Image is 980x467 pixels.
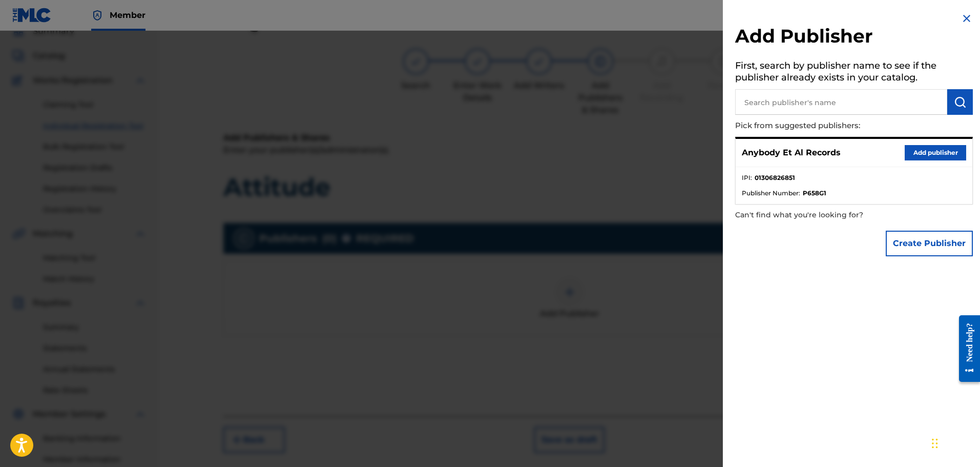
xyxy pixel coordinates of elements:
div: Drag [932,428,938,459]
img: MLC Logo [12,8,52,23]
span: Member [110,9,145,21]
iframe: Chat Widget [929,418,980,467]
strong: 01306826851 [755,173,795,182]
img: Search Works [954,96,966,108]
p: Can't find what you're looking for? [735,205,914,226]
button: Create Publisher [886,231,973,256]
span: IPI : [742,173,752,182]
p: Anybody Et Al Records [742,147,841,159]
strong: P658G1 [803,189,826,198]
span: Publisher Number : [742,189,800,198]
button: Add publisher [905,145,966,160]
iframe: Resource Center [951,307,980,390]
input: Search publisher's name [735,89,947,115]
h5: First, search by publisher name to see if the publisher already exists in your catalog. [735,57,973,89]
h2: Add Publisher [735,25,973,51]
img: Top Rightsholder [91,9,103,22]
p: Pick from suggested publishers: [735,115,914,137]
